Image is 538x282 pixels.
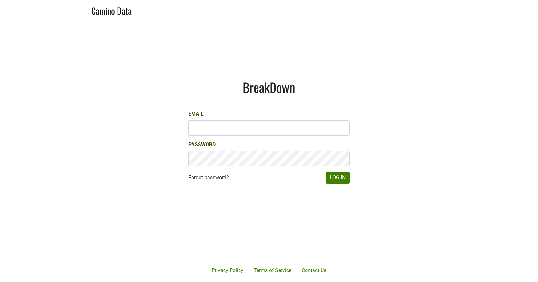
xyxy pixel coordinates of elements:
[188,79,350,95] h1: BreakDown
[188,141,216,149] label: Password
[91,3,132,18] a: Camino Data
[188,174,229,181] a: Forgot password?
[249,264,297,277] a: Terms of Service
[188,110,204,118] label: Email
[207,264,249,277] a: Privacy Policy
[297,264,331,277] a: Contact Us
[326,172,350,184] button: Log In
